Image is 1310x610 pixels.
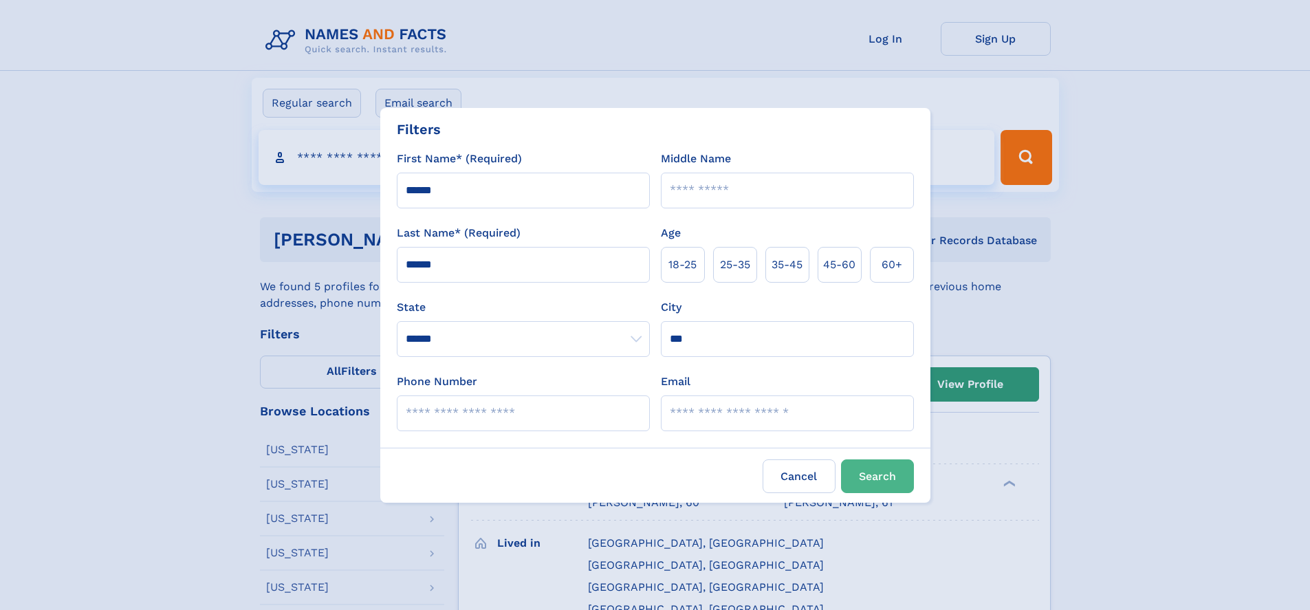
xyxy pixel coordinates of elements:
span: 18‑25 [668,257,697,273]
span: 25‑35 [720,257,750,273]
label: Age [661,225,681,241]
span: 35‑45 [772,257,803,273]
label: Phone Number [397,373,477,390]
span: 60+ [882,257,902,273]
label: Cancel [763,459,836,493]
label: Email [661,373,690,390]
span: 45‑60 [823,257,855,273]
label: State [397,299,650,316]
div: Filters [397,119,441,140]
label: First Name* (Required) [397,151,522,167]
label: Last Name* (Required) [397,225,521,241]
button: Search [841,459,914,493]
label: City [661,299,681,316]
label: Middle Name [661,151,731,167]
